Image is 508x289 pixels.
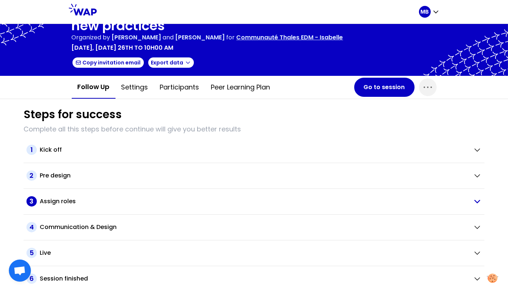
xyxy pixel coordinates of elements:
span: 4 [26,222,37,232]
h1: Steps for success [24,108,122,121]
h2: Pre design [40,171,71,180]
button: 3Assign roles [26,196,482,207]
button: MB [419,6,440,18]
button: Copy invitation email [72,57,145,68]
span: 1 [26,145,37,155]
a: Ouvrir le chat [9,260,31,282]
button: 4Communication & Design [26,222,482,232]
button: Follow up [72,76,116,99]
button: 2Pre design [26,170,482,181]
p: Communauté Thales EDM - Isabelle [237,33,343,42]
span: 6 [26,274,37,284]
p: for [227,33,235,42]
h2: Kick off [40,145,62,154]
p: MB [421,8,429,15]
button: Go to session [354,78,415,97]
button: 1Kick off [26,145,482,155]
h2: Assign roles [40,197,76,206]
span: 3 [26,196,37,207]
p: [DATE], [DATE] 26th to 10h00 am [72,43,174,52]
p: and [112,33,225,42]
span: [PERSON_NAME] [112,33,161,42]
button: Export data [148,57,195,68]
p: Organized by [72,33,110,42]
button: Peer learning plan [205,76,276,98]
button: Participants [154,76,205,98]
span: 5 [26,248,37,258]
h2: Communication & Design [40,223,117,232]
button: Manage your preferences about cookies [483,269,502,287]
span: 2 [26,170,37,181]
h2: Session finished [40,274,88,283]
button: 6Session finished [26,274,482,284]
p: Complete all this steps before continue will give you better results [24,124,484,134]
h2: Live [40,249,51,257]
button: Settings [116,76,154,98]
button: 5Live [26,248,482,258]
span: [PERSON_NAME] [175,33,225,42]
